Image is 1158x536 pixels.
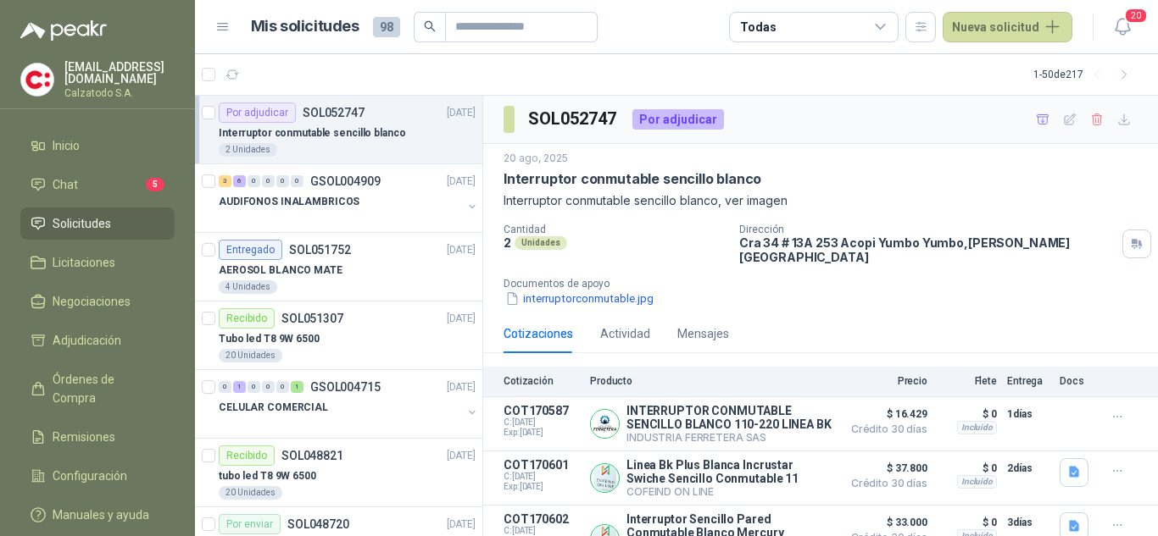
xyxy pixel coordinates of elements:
p: Interruptor conmutable sencillo blanco, ver imagen [504,191,1138,210]
img: Company Logo [21,64,53,96]
p: SOL048821 [281,450,343,461]
span: $ 16.429 [843,404,927,424]
p: [DATE] [447,517,476,533]
span: Crédito 30 días [843,424,927,434]
p: Documentos de apoyo [504,278,1151,290]
div: 1 - 50 de 217 [1033,61,1138,88]
div: Recibido [219,308,275,329]
div: Por adjudicar [632,109,724,130]
p: INDUSTRIA FERRETERA SAS [626,431,832,444]
p: $ 0 [938,458,997,478]
a: Por adjudicarSOL052747[DATE] Interruptor conmutable sencillo blanco2 Unidades [195,96,482,164]
p: COT170602 [504,512,580,526]
a: Manuales y ayuda [20,499,175,531]
p: INTERRUPTOR CONMUTABLE SENCILLO BLANCO 110-220 LINEA BK [626,404,832,431]
div: 20 Unidades [219,349,282,362]
p: Docs [1060,375,1094,387]
div: 0 [248,381,260,393]
a: 3 6 0 0 0 0 GSOL004909[DATE] AUDIFONOS INALAMBRICOS [219,171,479,225]
span: Chat [53,175,78,194]
div: Incluido [957,421,997,434]
p: SOL048720 [287,518,349,530]
div: 2 Unidades [219,143,277,157]
p: Cantidad [504,224,726,235]
p: GSOL004909 [310,175,381,187]
img: Company Logo [591,464,619,492]
p: Cra 34 # 13A 253 Acopi Yumbo Yumbo , [PERSON_NAME][GEOGRAPHIC_DATA] [739,235,1116,264]
img: Company Logo [591,410,619,438]
p: Flete [938,375,997,387]
div: Mensajes [677,324,729,343]
span: Exp: [DATE] [504,428,580,438]
span: Exp: [DATE] [504,482,580,492]
p: Linea Bk Plus Blanca Incrustar Swiche Sencillo Conmutable 11 [626,458,832,485]
p: Dirección [739,224,1116,235]
span: Licitaciones [53,253,115,272]
div: Por enviar [219,514,281,534]
p: AUDIFONOS INALAMBRICOS [219,194,359,210]
a: RecibidoSOL048821[DATE] tubo led T8 9W 650020 Unidades [195,439,482,507]
div: Cotizaciones [504,324,573,343]
p: [DATE] [447,379,476,395]
span: C: [DATE] [504,526,580,536]
div: 1 [291,381,303,393]
p: [DATE] [447,105,476,121]
p: Producto [590,375,832,387]
span: 98 [373,17,400,37]
button: Nueva solicitud [943,12,1072,42]
p: Calzatodo S.A. [64,88,175,98]
p: CELULAR COMERCIAL [219,400,328,416]
div: 0 [262,381,275,393]
span: 20 [1124,8,1148,24]
span: $ 37.800 [843,458,927,478]
p: Entrega [1007,375,1049,387]
span: Manuales y ayuda [53,506,149,524]
p: [DATE] [447,448,476,464]
p: [DATE] [447,311,476,327]
div: Todas [740,18,776,36]
p: Tubo led T8 9W 6500 [219,331,320,347]
div: 1 [233,381,246,393]
p: 2 [504,235,511,250]
div: 0 [276,175,289,187]
p: [DATE] [447,242,476,258]
span: Remisiones [53,428,115,446]
a: Configuración [20,460,175,492]
a: Licitaciones [20,246,175,279]
p: GSOL004715 [310,381,381,393]
a: EntregadoSOL051752[DATE] AEROSOL BLANCO MATE4 Unidades [195,233,482,301]
div: 0 [276,381,289,393]
div: 0 [219,381,231,393]
p: SOL051307 [281,312,343,324]
button: 20 [1107,12,1138,42]
div: 0 [291,175,303,187]
span: Configuración [53,467,127,485]
button: interruptorconmutable.jpg [504,290,655,307]
a: Negociaciones [20,285,175,318]
a: Solicitudes [20,207,175,240]
p: $ 0 [938,512,997,533]
span: Órdenes de Compra [53,370,159,407]
span: $ 33.000 [843,512,927,533]
p: Interruptor conmutable sencillo blanco [219,125,405,141]
a: RecibidoSOL051307[DATE] Tubo led T8 9W 650020 Unidades [195,301,482,370]
span: 5 [146,178,164,191]
div: Entregado [219,240,282,260]
span: Adjudicación [53,331,121,350]
div: Actividad [600,324,650,343]
p: 3 días [1007,512,1049,533]
p: COT170587 [504,404,580,417]
p: 2 días [1007,458,1049,478]
div: 3 [219,175,231,187]
span: Negociaciones [53,292,131,311]
div: Incluido [957,475,997,489]
div: 0 [248,175,260,187]
p: SOL051752 [289,244,351,256]
a: Chat5 [20,169,175,201]
p: Interruptor conmutable sencillo blanco [504,170,761,188]
p: SOL052747 [303,107,365,119]
p: 1 días [1007,404,1049,424]
p: 20 ago, 2025 [504,151,568,167]
a: 0 1 0 0 0 1 GSOL004715[DATE] CELULAR COMERCIAL [219,377,479,431]
img: Logo peakr [20,20,107,41]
